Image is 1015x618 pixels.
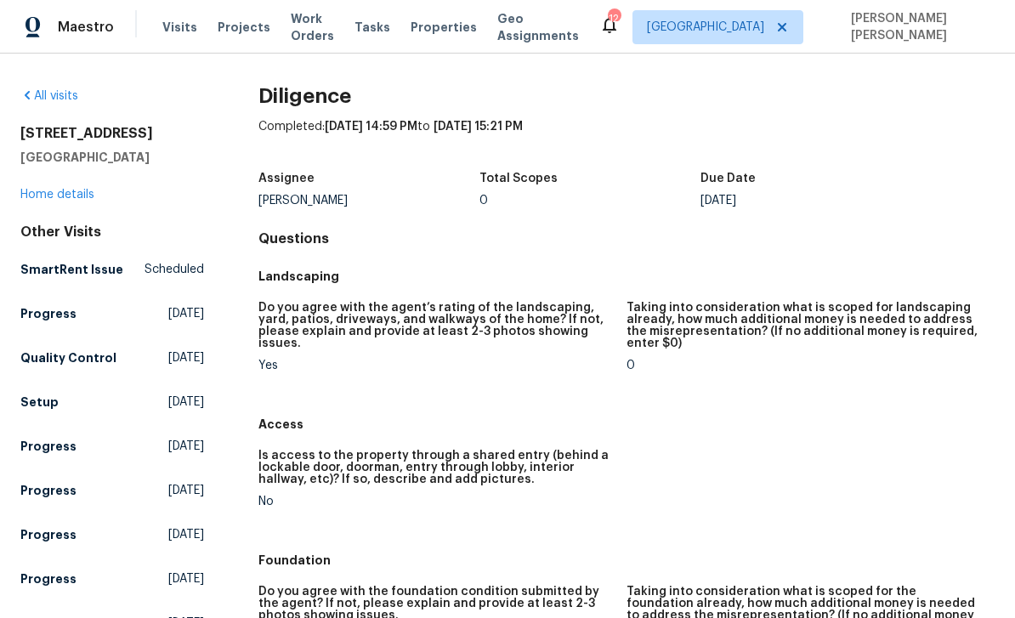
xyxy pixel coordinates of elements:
[20,387,204,417] a: Setup[DATE]
[627,360,981,371] div: 0
[20,298,204,329] a: Progress[DATE]
[258,552,995,569] h5: Foundation
[20,431,204,462] a: Progress[DATE]
[325,121,417,133] span: [DATE] 14:59 PM
[700,195,921,207] div: [DATE]
[258,416,995,433] h5: Access
[258,88,995,105] h2: Diligence
[20,526,77,543] h5: Progress
[168,305,204,322] span: [DATE]
[20,438,77,455] h5: Progress
[20,482,77,499] h5: Progress
[497,10,579,44] span: Geo Assignments
[411,19,477,36] span: Properties
[258,118,995,162] div: Completed: to
[168,482,204,499] span: [DATE]
[479,173,558,184] h5: Total Scopes
[20,189,94,201] a: Home details
[20,224,204,241] div: Other Visits
[20,475,204,506] a: Progress[DATE]
[258,360,613,371] div: Yes
[162,19,197,36] span: Visits
[258,496,613,507] div: No
[20,564,204,594] a: Progress[DATE]
[168,394,204,411] span: [DATE]
[20,90,78,102] a: All visits
[168,526,204,543] span: [DATE]
[168,570,204,587] span: [DATE]
[258,195,479,207] div: [PERSON_NAME]
[627,302,981,349] h5: Taking into consideration what is scoped for landscaping already, how much additional money is ne...
[20,125,204,142] h2: [STREET_ADDRESS]
[20,394,59,411] h5: Setup
[20,519,204,550] a: Progress[DATE]
[218,19,270,36] span: Projects
[20,305,77,322] h5: Progress
[844,10,989,44] span: [PERSON_NAME] [PERSON_NAME]
[258,268,995,285] h5: Landscaping
[258,230,995,247] h4: Questions
[20,570,77,587] h5: Progress
[479,195,700,207] div: 0
[20,343,204,373] a: Quality Control[DATE]
[434,121,523,133] span: [DATE] 15:21 PM
[20,254,204,285] a: SmartRent IssueScheduled
[354,21,390,33] span: Tasks
[20,349,116,366] h5: Quality Control
[291,10,334,44] span: Work Orders
[168,438,204,455] span: [DATE]
[258,173,315,184] h5: Assignee
[700,173,756,184] h5: Due Date
[258,450,613,485] h5: Is access to the property through a shared entry (behind a lockable door, doorman, entry through ...
[168,349,204,366] span: [DATE]
[145,261,204,278] span: Scheduled
[20,261,123,278] h5: SmartRent Issue
[258,302,613,349] h5: Do you agree with the agent’s rating of the landscaping, yard, patios, driveways, and walkways of...
[58,19,114,36] span: Maestro
[20,149,204,166] h5: [GEOGRAPHIC_DATA]
[608,10,620,27] div: 12
[647,19,764,36] span: [GEOGRAPHIC_DATA]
